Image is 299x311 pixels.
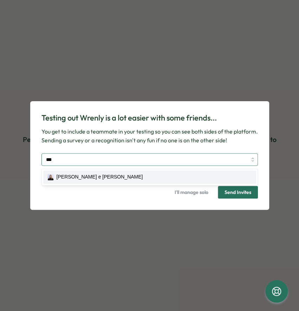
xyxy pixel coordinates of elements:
[218,186,258,199] button: Send Invites
[41,112,258,123] p: Testing out Wrenly is a lot easier with some friends...
[41,169,258,175] p: We'll send them a direct message with a link to the platform.
[168,186,215,199] button: I'll manage solo
[225,190,251,195] span: Send Invites
[175,186,208,198] span: I'll manage solo
[41,127,258,145] p: You get to include a teammate in your testing so you can see both sides of the platform. Sending ...
[57,173,143,181] div: [PERSON_NAME] e [PERSON_NAME]
[47,174,54,180] img: Beatriz Garcia e Costa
